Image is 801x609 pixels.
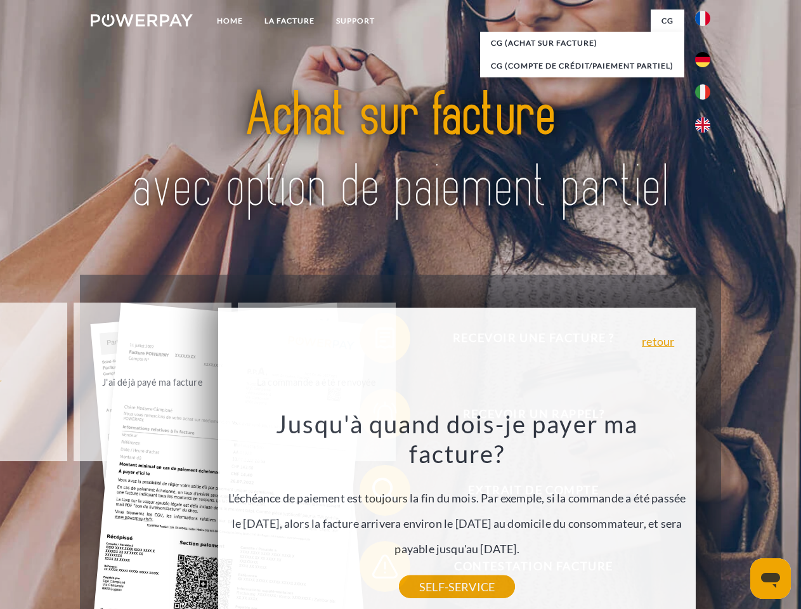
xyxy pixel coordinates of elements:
a: Support [325,10,386,32]
iframe: Bouton de lancement de la fenêtre de messagerie [750,558,791,599]
a: Home [206,10,254,32]
a: retour [642,336,674,347]
a: SELF-SERVICE [399,575,515,598]
a: LA FACTURE [254,10,325,32]
img: en [695,117,710,133]
div: L'échéance de paiement est toujours la fin du mois. Par exemple, si la commande a été passée le [... [226,409,689,587]
div: J'ai déjà payé ma facture [81,373,224,390]
a: CG (achat sur facture) [480,32,684,55]
img: de [695,52,710,67]
img: it [695,84,710,100]
img: title-powerpay_fr.svg [121,61,680,243]
h3: Jusqu'à quand dois-je payer ma facture? [226,409,689,469]
a: CG [651,10,684,32]
img: fr [695,11,710,26]
img: logo-powerpay-white.svg [91,14,193,27]
a: CG (Compte de crédit/paiement partiel) [480,55,684,77]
